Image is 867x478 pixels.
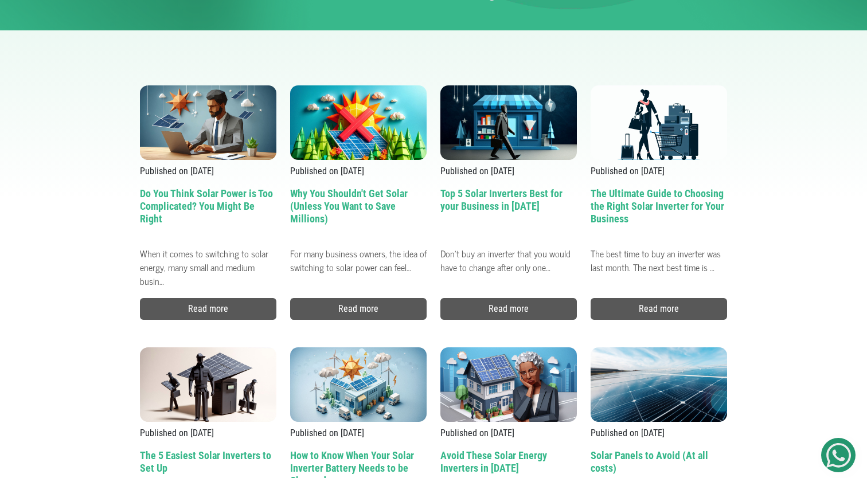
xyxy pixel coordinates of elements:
p: Published on [DATE] [290,164,427,178]
a: Read more [140,298,276,320]
a: Published on [DATE] Do You Think Solar Power is Too Complicated? You Might Be Right When it comes... [140,85,276,271]
a: Read more [591,298,727,320]
p: Published on [DATE] [440,426,577,440]
p: Published on [DATE] [440,164,577,178]
p: When it comes to switching to solar energy, many small and medium busin… [140,242,276,271]
img: Get Started On Earthbond Via Whatsapp [826,443,851,468]
a: Published on [DATE] Why You Shouldn't Get Solar (Unless You Want to Save Millions) For many busin... [290,85,427,271]
p: Published on [DATE] [290,426,427,440]
p: The best time to buy an inverter was last month. The next best time is … [591,242,727,271]
p: Published on [DATE] [591,426,727,440]
p: Published on [DATE] [140,426,276,440]
p: Published on [DATE] [591,164,727,178]
h2: Do You Think Solar Power is Too Complicated? You Might Be Right [140,187,276,242]
p: Published on [DATE] [140,164,276,178]
h2: Why You Shouldn't Get Solar (Unless You Want to Save Millions) [290,187,427,242]
h2: The Ultimate Guide to Choosing the Right Solar Inverter for Your Business [591,187,727,242]
a: Read more [440,298,577,320]
h2: Top 5 Solar Inverters Best for your Business in [DATE] [440,187,577,242]
a: Published on [DATE] Top 5 Solar Inverters Best for your Business in [DATE] Don't buy an inverter ... [440,85,577,271]
p: For many business owners, the idea of switching to solar power can feel… [290,242,427,271]
a: Read more [290,298,427,320]
p: Don't buy an inverter that you would have to change after only one… [440,242,577,271]
a: Published on [DATE] The Ultimate Guide to Choosing the Right Solar Inverter for Your Business The... [591,85,727,271]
